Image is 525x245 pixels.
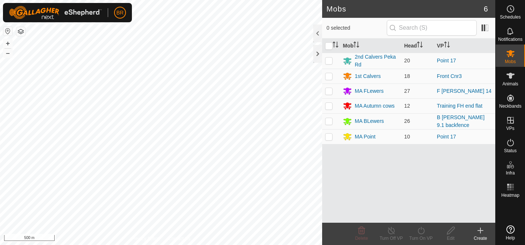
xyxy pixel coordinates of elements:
[506,126,514,131] span: VPs
[355,236,368,241] span: Delete
[404,103,410,109] span: 12
[333,43,338,49] p-sorticon: Activate to sort
[502,82,518,86] span: Animals
[168,235,190,242] a: Contact Us
[496,222,525,243] a: Help
[437,114,485,128] a: B [PERSON_NAME] 9.1 backfence
[499,104,521,108] span: Neckbands
[327,4,484,13] h2: Mobs
[401,39,434,53] th: Head
[387,20,477,36] input: Search (S)
[500,15,521,19] span: Schedules
[3,49,12,58] button: –
[404,134,410,140] span: 10
[506,171,515,175] span: Infra
[417,43,423,49] p-sorticon: Activate to sort
[437,58,456,63] a: Point 17
[353,43,359,49] p-sorticon: Activate to sort
[466,235,495,242] div: Create
[116,9,123,17] span: BR
[355,53,398,69] div: 2nd Calvers Peka Rd
[3,39,12,48] button: +
[484,3,488,14] span: 6
[437,103,482,109] a: Training FH end flat
[327,24,387,32] span: 0 selected
[404,88,410,94] span: 27
[404,73,410,79] span: 18
[355,102,395,110] div: MA Autumn cows
[498,37,522,42] span: Notifications
[3,27,12,36] button: Reset Map
[9,6,102,19] img: Gallagher Logo
[437,88,492,94] a: F [PERSON_NAME] 14
[444,43,450,49] p-sorticon: Activate to sort
[355,117,384,125] div: MA BLewers
[437,134,456,140] a: Point 17
[434,39,495,53] th: VP
[16,27,25,36] button: Map Layers
[404,118,410,124] span: 26
[355,87,384,95] div: MA FLewers
[404,58,410,63] span: 20
[504,148,516,153] span: Status
[437,73,462,79] a: Front Cnr3
[501,193,519,197] span: Heatmap
[355,133,376,141] div: MA Point
[505,59,516,64] span: Mobs
[506,236,515,240] span: Help
[436,235,466,242] div: Edit
[340,39,401,53] th: Mob
[406,235,436,242] div: Turn On VP
[376,235,406,242] div: Turn Off VP
[355,72,381,80] div: 1st Calvers
[132,235,159,242] a: Privacy Policy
